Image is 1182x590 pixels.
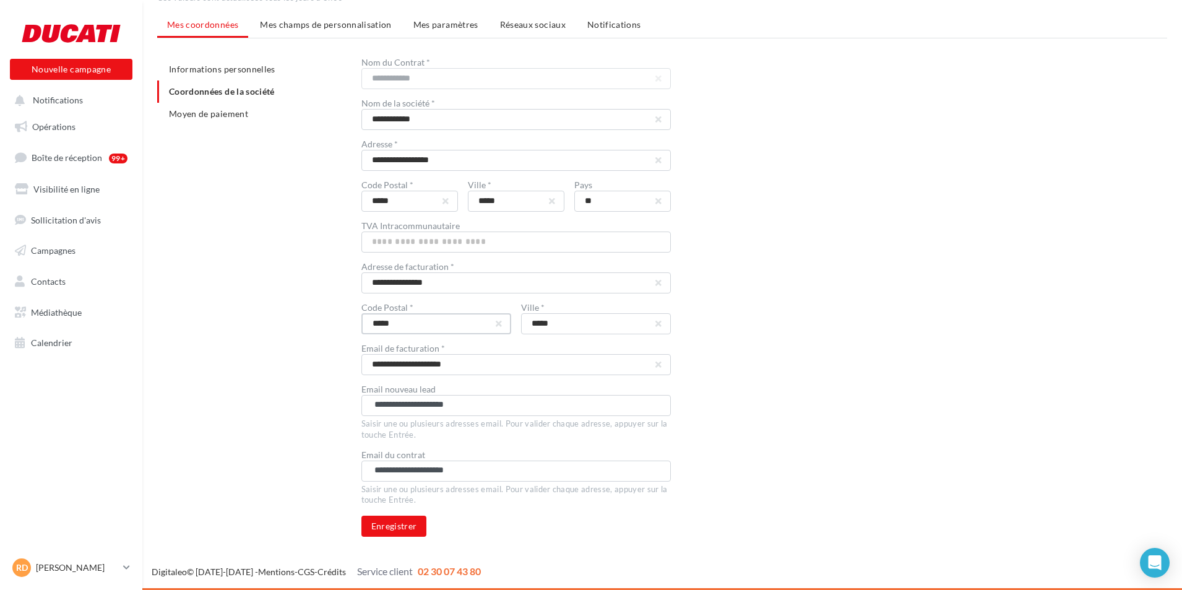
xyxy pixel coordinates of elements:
[36,562,118,574] p: [PERSON_NAME]
[468,181,564,189] div: Ville *
[31,337,72,348] span: Calendrier
[7,269,135,295] a: Contacts
[31,245,75,256] span: Campagnes
[361,140,671,149] div: Adresse *
[413,19,478,30] span: Mes paramètres
[1140,548,1170,578] div: Open Intercom Messenger
[10,59,132,80] button: Nouvelle campagne
[7,238,135,264] a: Campagnes
[10,556,132,579] a: RD [PERSON_NAME]
[7,207,135,233] a: Sollicitation d'avis
[152,566,481,577] span: © [DATE]-[DATE] - - -
[7,176,135,202] a: Visibilité en ligne
[361,181,458,189] div: Code Postal *
[361,58,671,67] div: Nom du Contrat *
[361,303,511,312] div: Code Postal *
[361,416,671,441] div: Saisir une ou plusieurs adresses email. Pour valider chaque adresse, appuyer sur la touche Entrée.
[7,144,135,171] a: Boîte de réception99+
[109,154,127,163] div: 99+
[500,19,566,30] span: Réseaux sociaux
[31,276,66,287] span: Contacts
[361,385,671,394] div: Email nouveau lead
[258,566,295,577] a: Mentions
[32,152,102,163] span: Boîte de réception
[260,19,392,30] span: Mes champs de personnalisation
[7,300,135,326] a: Médiathèque
[317,566,346,577] a: Crédits
[33,95,83,106] span: Notifications
[169,108,248,119] span: Moyen de paiement
[418,565,481,577] span: 02 30 07 43 80
[152,566,187,577] a: Digitaleo
[587,19,641,30] span: Notifications
[31,214,101,225] span: Sollicitation d'avis
[361,516,427,537] button: Enregistrer
[357,565,413,577] span: Service client
[361,451,671,459] div: Email du contrat
[298,566,314,577] a: CGS
[361,222,671,230] div: TVA Intracommunautaire
[361,482,671,506] div: Saisir une ou plusieurs adresses email. Pour valider chaque adresse, appuyer sur la touche Entrée.
[32,121,75,132] span: Opérations
[16,562,28,574] span: RD
[361,344,671,353] div: Email de facturation *
[521,303,671,312] div: Ville *
[7,114,135,140] a: Opérations
[361,262,671,271] div: Adresse de facturation *
[169,64,275,74] span: Informations personnelles
[7,330,135,356] a: Calendrier
[361,99,671,108] div: Nom de la société *
[574,181,671,189] div: Pays
[33,184,100,194] span: Visibilité en ligne
[31,307,82,318] span: Médiathèque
